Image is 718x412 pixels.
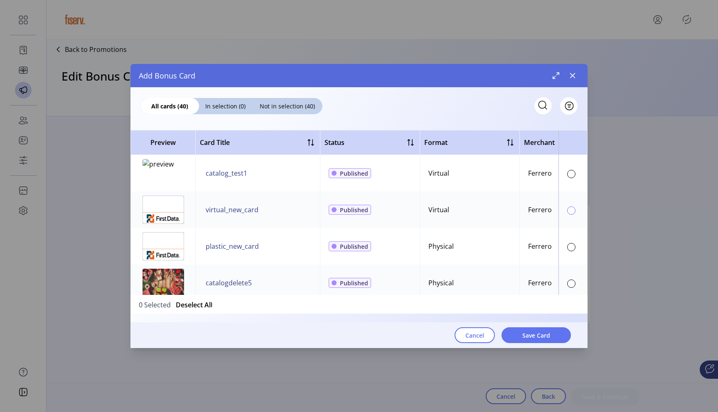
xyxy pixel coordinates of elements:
[549,69,563,82] button: Maximize
[252,102,322,110] span: Not in selection (40)
[140,102,199,110] span: All cards (40)
[522,331,550,340] span: Save Card
[325,137,344,147] div: Status
[560,97,578,115] button: Filter Button
[143,269,184,297] img: preview
[204,167,249,180] button: catalog_test1
[428,278,454,288] div: Physical
[252,98,322,114] div: Not in selection (40)
[465,331,484,340] span: Cancel
[524,137,555,147] span: Merchant
[199,98,252,114] div: In selection (0)
[143,232,184,260] img: preview
[528,241,552,251] div: Ferrero
[204,276,253,289] button: catalogdelete5
[206,168,247,178] span: catalog_test1
[428,205,449,215] div: Virtual
[199,102,252,110] span: In selection (0)
[204,240,261,253] button: plastic_new_card
[528,205,552,215] div: Ferrero
[340,169,368,178] span: Published
[139,70,195,81] span: Add Bonus Card
[340,242,368,251] span: Published
[206,278,252,288] span: catalogdelete5
[176,300,212,310] button: Deselect All
[340,279,368,287] span: Published
[455,327,495,343] button: Cancel
[135,137,191,147] span: Preview
[143,196,184,224] img: preview
[200,137,230,147] span: Card Title
[528,168,552,178] div: Ferrero
[204,203,260,216] button: virtual_new_card
[502,327,571,343] button: Save Card
[143,159,184,187] img: preview
[340,206,368,214] span: Published
[206,241,259,251] span: plastic_new_card
[528,278,552,288] div: Ferrero
[139,300,171,309] span: 0 Selected
[140,98,199,114] div: All cards (40)
[428,241,454,251] div: Physical
[428,168,449,178] div: Virtual
[424,137,448,147] span: Format
[206,205,258,215] span: virtual_new_card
